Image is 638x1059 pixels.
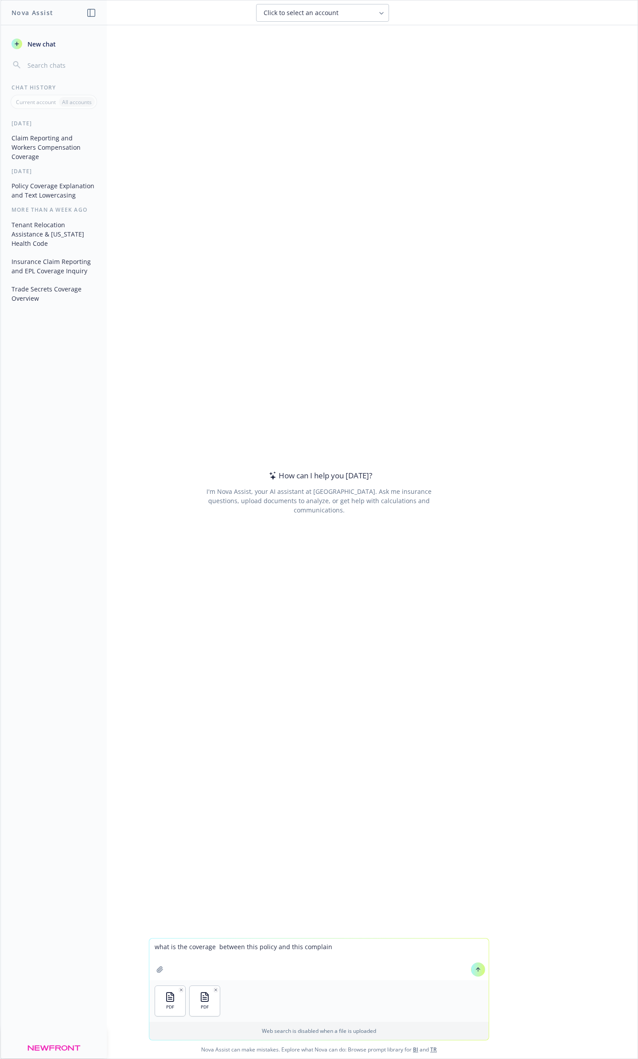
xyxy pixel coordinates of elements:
[4,1040,634,1059] span: Nova Assist can make mistakes. Explore what Nova can do: Browse prompt library for and
[12,8,53,17] h1: Nova Assist
[62,98,92,106] p: All accounts
[8,178,100,202] button: Policy Coverage Explanation and Text Lowercasing
[1,206,107,213] div: More than a week ago
[26,39,56,49] span: New chat
[413,1046,418,1053] a: BI
[256,4,389,22] button: Click to select an account
[26,59,96,71] input: Search chats
[430,1046,437,1053] a: TR
[201,1004,209,1010] span: PDF
[1,120,107,127] div: [DATE]
[8,131,100,164] button: Claim Reporting and Workers Compensation Coverage
[8,36,100,52] button: New chat
[149,939,489,980] textarea: what is the coverage between this policy and this complain
[1,84,107,91] div: Chat History
[8,254,100,278] button: Insurance Claim Reporting and EPL Coverage Inquiry
[264,8,338,17] span: Click to select an account
[166,1004,174,1010] span: PDF
[155,1027,483,1035] p: Web search is disabled when a file is uploaded
[190,986,220,1016] button: PDF
[1,167,107,175] div: [DATE]
[16,98,56,106] p: Current account
[194,487,443,515] div: I'm Nova Assist, your AI assistant at [GEOGRAPHIC_DATA]. Ask me insurance questions, upload docum...
[8,282,100,306] button: Trade Secrets Coverage Overview
[266,470,372,481] div: How can I help you [DATE]?
[155,986,185,1016] button: PDF
[8,217,100,251] button: Tenant Relocation Assistance & [US_STATE] Health Code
